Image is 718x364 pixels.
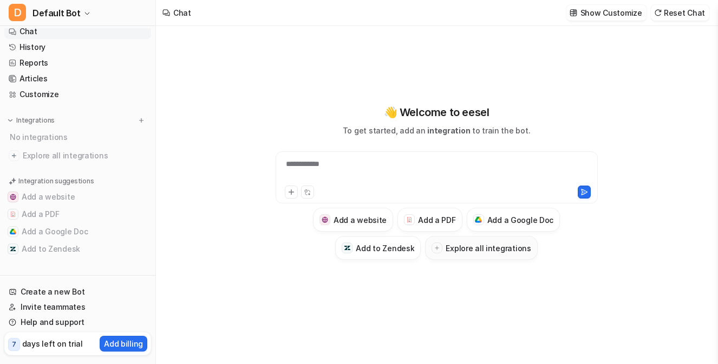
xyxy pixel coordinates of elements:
span: integration [427,126,470,135]
button: Add billing [100,336,147,352]
p: Show Customize [580,7,642,18]
h3: Explore all integrations [446,242,531,254]
h3: Add a Google Doc [487,214,554,226]
button: Add a websiteAdd a website [313,208,393,232]
img: expand menu [6,117,14,124]
p: 7 [12,340,16,349]
a: Customize [4,87,151,102]
img: Add a website [10,194,16,200]
button: Add to ZendeskAdd to Zendesk [4,240,151,258]
a: Create a new Bot [4,284,151,299]
img: Add a Google Doc [475,216,482,223]
button: Add to ZendeskAdd to Zendesk [335,236,421,260]
img: Add a Google Doc [10,228,16,235]
p: days left on trial [22,338,83,349]
div: No integrations [6,128,151,146]
img: explore all integrations [9,150,19,161]
img: Add to Zendesk [10,246,16,252]
p: Add billing [104,338,143,349]
h3: Add a website [334,214,387,226]
button: Add a Google DocAdd a Google Doc [467,208,560,232]
p: 👋 Welcome to eesel [384,104,489,120]
a: Reports [4,55,151,71]
button: Add a PDFAdd a PDF [397,208,462,232]
button: Reset Chat [651,5,709,21]
div: Chat [173,7,191,18]
button: Add a PDFAdd a PDF [4,206,151,223]
a: Articles [4,71,151,86]
p: Integration suggestions [18,176,94,186]
button: Add a websiteAdd a website [4,188,151,206]
button: Integrations [4,115,58,126]
img: Add to Zendesk [344,245,351,252]
span: D [9,4,26,21]
button: Add a Google DocAdd a Google Doc [4,223,151,240]
p: To get started, add an to train the bot. [343,125,530,136]
button: Show Customize [566,5,647,21]
h3: Add to Zendesk [356,242,414,254]
h3: Add a PDF [418,214,455,226]
img: Add a website [322,216,329,223]
a: Chat [4,24,151,39]
span: Explore all integrations [23,147,147,164]
img: customize [570,9,577,17]
a: Invite teammates [4,299,151,315]
img: Add a PDF [406,216,413,223]
img: Add a PDF [10,211,16,218]
span: Default Bot [32,5,81,21]
img: menu_add.svg [138,117,145,124]
p: Integrations [16,116,55,125]
a: Help and support [4,315,151,330]
a: History [4,40,151,55]
button: Explore all integrations [425,236,537,260]
a: Explore all integrations [4,148,151,163]
img: reset [654,9,662,17]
